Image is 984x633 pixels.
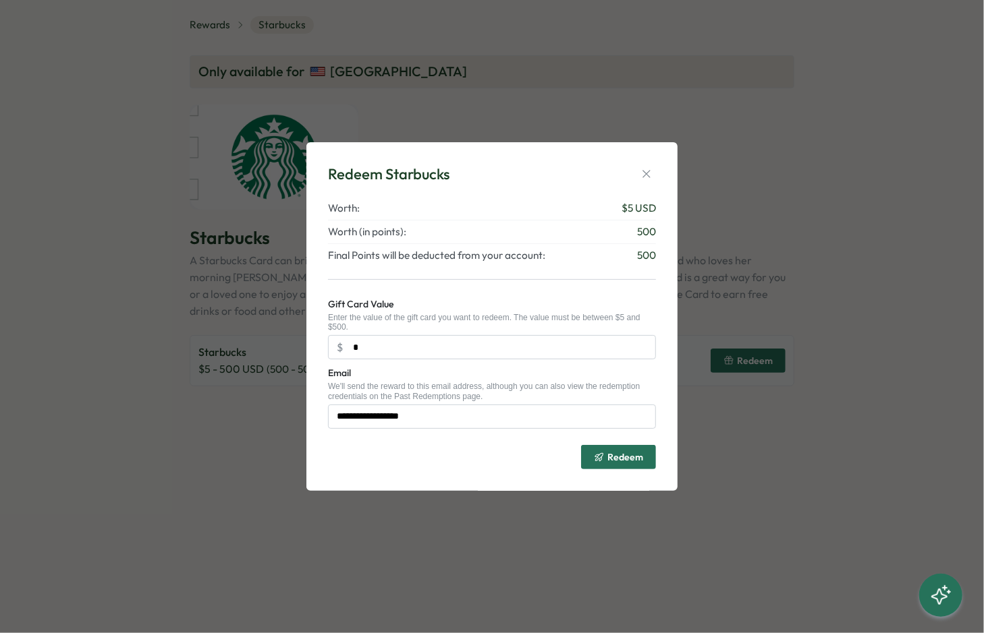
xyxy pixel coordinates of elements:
div: Enter the value of the gift card you want to redeem. The value must be between $5 and $500. [328,313,656,332]
span: Final Points will be deducted from your account: [328,248,545,263]
span: Worth: [328,201,360,216]
span: 500 [637,224,656,239]
span: Redeem [607,452,643,462]
span: 500 [637,248,656,263]
div: Redeem Starbucks [328,164,449,185]
button: Redeem [581,445,656,469]
span: $ 5 USD [622,201,656,216]
div: We'll send the reward to this email address, although you can also view the redemption credential... [328,382,656,401]
label: Gift Card Value [328,297,393,312]
label: Email [328,366,351,381]
span: Worth (in points): [328,224,406,239]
